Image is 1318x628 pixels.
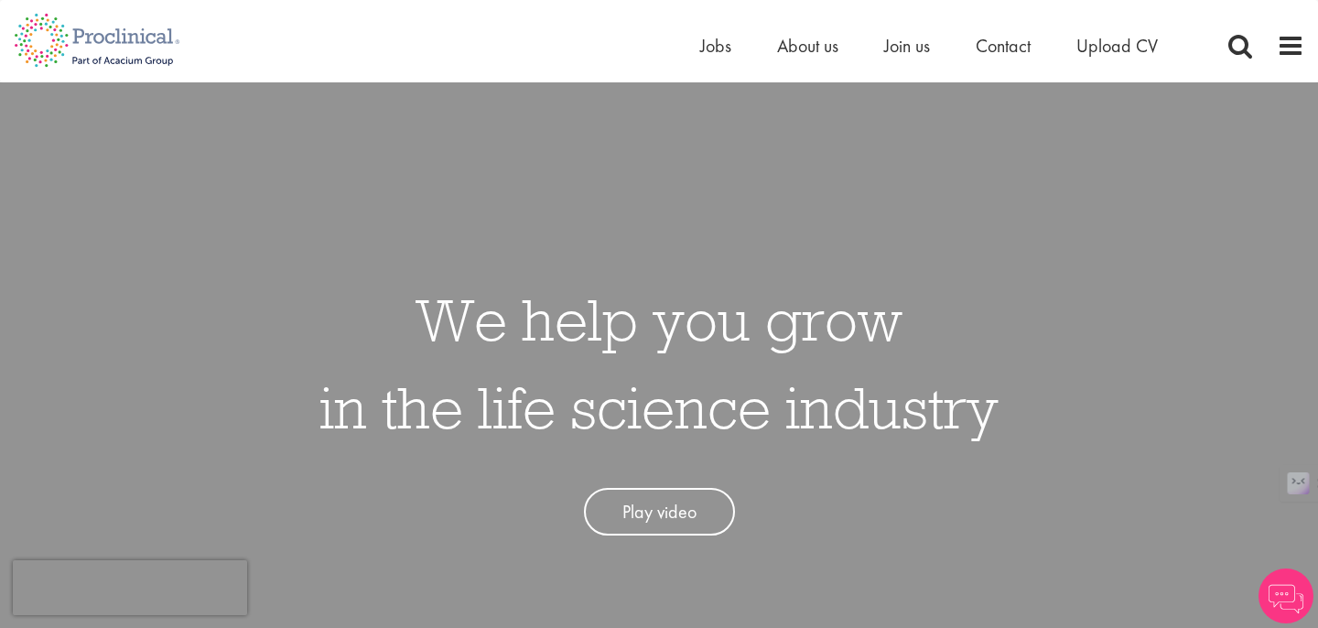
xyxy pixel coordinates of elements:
[1076,34,1158,58] a: Upload CV
[884,34,930,58] a: Join us
[319,276,999,451] h1: We help you grow in the life science industry
[700,34,731,58] a: Jobs
[976,34,1031,58] a: Contact
[1259,568,1313,623] img: Chatbot
[584,488,735,536] a: Play video
[777,34,838,58] a: About us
